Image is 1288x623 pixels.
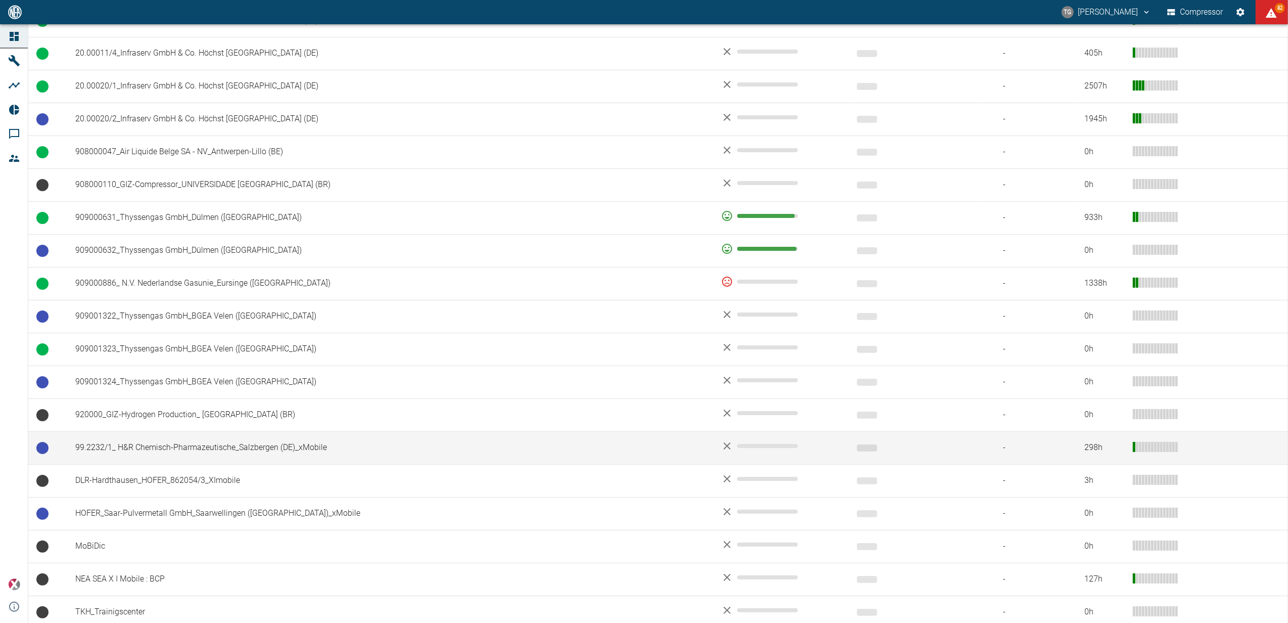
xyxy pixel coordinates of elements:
span: - [987,48,1068,59]
div: No data [721,571,841,584]
div: 2507 h [1084,80,1125,92]
span: - [987,409,1068,421]
span: - [987,508,1068,519]
span: Betriebsbereit [36,376,49,388]
img: logo [7,5,23,19]
td: 99.2232/1_ H&R Chemisch-Pharmazeutische_Salzbergen (DE)_xMobile [67,431,713,464]
div: No data [721,473,841,485]
div: 98 % [721,243,841,255]
td: 909001324_Thyssengas GmbH_BGEA Velen ([GEOGRAPHIC_DATA]) [67,366,713,398]
span: Keine Daten [36,475,49,487]
td: MoBiDic [67,530,713,563]
button: Compressor [1165,3,1225,21]
div: 3 h [1084,475,1125,486]
span: Betrieb [36,343,49,355]
span: Betrieb [36,278,49,290]
span: Keine Daten [36,541,49,553]
div: 0 h [1084,541,1125,552]
span: - [987,310,1068,322]
td: 908000110_GIZ-Compressor_UNIVERSIDADE [GEOGRAPHIC_DATA] (BR) [67,168,713,201]
td: 909000631_Thyssengas GmbH_Dülmen ([GEOGRAPHIC_DATA]) [67,201,713,234]
span: Betriebsbereit [36,442,49,454]
button: thomas.gregoir@neuman-esser.com [1060,3,1153,21]
div: No data [721,407,841,419]
td: 909000632_Thyssengas GmbH_Dülmen ([GEOGRAPHIC_DATA]) [67,234,713,267]
div: 0 h [1084,376,1125,388]
div: 0 h [1084,310,1125,322]
div: No data [721,308,841,321]
button: Einstellungen [1231,3,1250,21]
td: 909001323_Thyssengas GmbH_BGEA Velen ([GEOGRAPHIC_DATA]) [67,333,713,366]
td: 20.00020/2_Infraserv GmbH & Co. Höchst [GEOGRAPHIC_DATA] (DE) [67,103,713,136]
div: 0 % [721,276,841,288]
span: - [987,245,1068,256]
span: Betrieb [36,48,49,60]
div: 0 h [1084,409,1125,421]
div: 405 h [1084,48,1125,59]
span: Keine Daten [36,606,49,618]
span: Keine Daten [36,179,49,191]
td: 908000047_Air Liquide Belge SA - NV_Antwerpen-Lillo (BE) [67,136,713,168]
div: No data [721,374,841,386]
div: 1945 h [1084,113,1125,125]
div: 0 h [1084,606,1125,618]
div: 933 h [1084,212,1125,224]
div: No data [721,177,841,189]
div: TG [1062,6,1074,18]
img: Xplore Logo [8,579,20,591]
span: Betriebsbereit [36,310,49,323]
td: 920000_GIZ-Hydrogen Production_ [GEOGRAPHIC_DATA] (BR) [67,398,713,431]
td: 909000886_ N.V. Nederlandse Gasunie_Eursinge ([GEOGRAPHIC_DATA]) [67,267,713,300]
span: - [987,212,1068,224]
div: No data [721,604,841,616]
span: - [987,343,1068,355]
span: - [987,146,1068,158]
div: No data [721,506,841,518]
div: No data [721,46,841,58]
div: 0 h [1084,179,1125,191]
span: Betrieb [36,146,49,158]
span: Betriebsbereit [36,508,49,520]
div: No data [721,440,841,452]
td: 20.00020/1_Infraserv GmbH & Co. Höchst [GEOGRAPHIC_DATA] (DE) [67,70,713,103]
span: - [987,475,1068,486]
span: - [987,573,1068,585]
div: 127 h [1084,573,1125,585]
div: 0 h [1084,146,1125,158]
span: Betriebsbereit [36,245,49,257]
div: 95 % [721,210,841,222]
span: - [987,376,1068,388]
td: NEA SEA X I Mobile : BCP [67,563,713,596]
span: Betrieb [36,212,49,224]
div: 0 h [1084,508,1125,519]
div: No data [721,111,841,123]
span: - [987,442,1068,454]
span: - [987,113,1068,125]
div: 298 h [1084,442,1125,454]
td: 20.00011/4_Infraserv GmbH & Co. Höchst [GEOGRAPHIC_DATA] (DE) [67,37,713,70]
td: HOFER_Saar-Pulvermetall GmbH_Saarwellingen ([GEOGRAPHIC_DATA])_xMobile [67,497,713,530]
div: 0 h [1084,343,1125,355]
div: 0 h [1084,245,1125,256]
div: No data [721,144,841,156]
span: Betrieb [36,80,49,93]
span: - [987,179,1068,191]
div: No data [721,78,841,91]
span: - [987,606,1068,618]
td: 909001322_Thyssengas GmbH_BGEA Velen ([GEOGRAPHIC_DATA]) [67,300,713,333]
span: - [987,80,1068,92]
span: 82 [1275,3,1285,13]
div: 1338 h [1084,278,1125,289]
td: DLR-Hardthausen_HOFER_862054/3_XImobile [67,464,713,497]
div: No data [721,341,841,353]
span: Keine Daten [36,573,49,586]
span: - [987,278,1068,289]
span: Keine Daten [36,409,49,421]
span: - [987,541,1068,552]
span: Betriebsbereit [36,113,49,125]
div: No data [721,539,841,551]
